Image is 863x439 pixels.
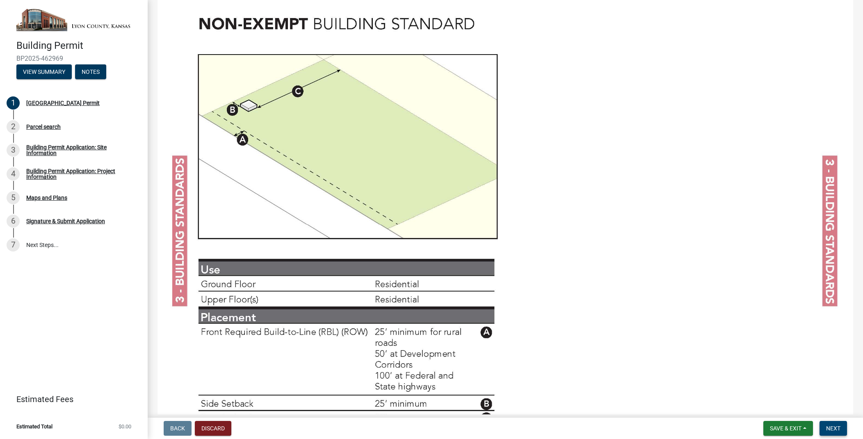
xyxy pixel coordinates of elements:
span: Back [170,425,185,432]
div: [GEOGRAPHIC_DATA] Permit [26,100,100,106]
span: Estimated Total [16,424,53,429]
div: 1 [7,96,20,110]
span: BP2025-462969 [16,55,131,62]
a: Estimated Fees [7,391,135,407]
div: Building Permit Application: Project Information [26,168,135,180]
div: Maps and Plans [26,195,67,201]
button: Discard [195,421,231,436]
div: Parcel search [26,124,61,130]
button: Save & Exit [763,421,813,436]
div: 4 [7,167,20,181]
wm-modal-confirm: Summary [16,69,72,76]
div: Building Permit Application: Site Information [26,144,135,156]
div: 5 [7,191,20,204]
h4: Building Permit [16,40,141,52]
img: Lyon County, Kansas [16,9,135,31]
button: Back [164,421,192,436]
div: 7 [7,238,20,252]
button: Notes [75,64,106,79]
wm-modal-confirm: Notes [75,69,106,76]
div: 6 [7,215,20,228]
div: 3 [7,144,20,157]
div: 2 [7,120,20,133]
button: View Summary [16,64,72,79]
button: Next [820,421,847,436]
div: Signature & Submit Application [26,218,105,224]
span: Next [826,425,840,432]
span: $0.00 [119,424,131,429]
span: Save & Exit [770,425,801,432]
